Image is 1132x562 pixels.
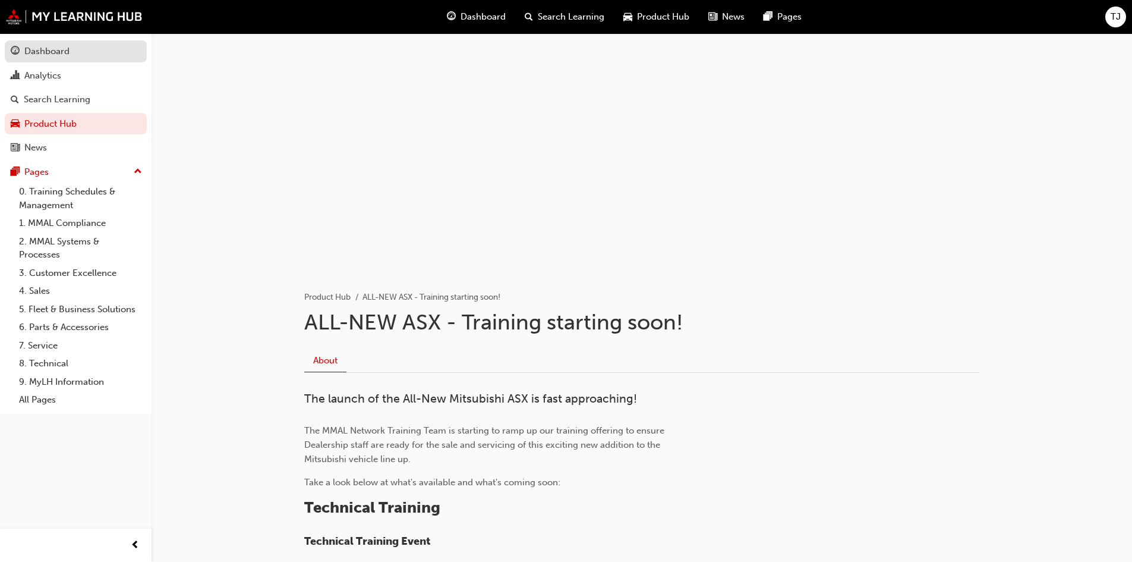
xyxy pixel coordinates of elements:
[5,137,147,159] a: News
[5,38,147,161] button: DashboardAnalyticsSearch LearningProduct HubNews
[777,10,802,24] span: Pages
[14,391,147,409] a: All Pages
[134,164,142,180] span: up-icon
[754,5,811,29] a: pages-iconPages
[14,264,147,282] a: 3. Customer Excellence
[14,337,147,355] a: 7. Service
[5,40,147,62] a: Dashboard
[304,392,637,406] span: The launch of the All-New Mitsubishi ASX is fast approaching!
[14,318,147,337] a: 6. Parts & Accessories
[24,141,47,155] div: News
[11,167,20,178] span: pages-icon
[708,10,717,24] span: news-icon
[131,538,140,553] span: prev-icon
[24,69,61,83] div: Analytics
[11,119,20,130] span: car-icon
[525,10,533,24] span: search-icon
[538,10,604,24] span: Search Learning
[304,498,440,517] span: Technical Training
[5,161,147,183] button: Pages
[24,93,90,106] div: Search Learning
[304,292,351,302] a: Product Hub
[362,291,500,304] li: ALL-NEW ASX - Training starting soon!
[304,309,979,335] h1: ALL-NEW ASX - Training starting soon!
[5,89,147,111] a: Search Learning
[5,65,147,87] a: Analytics
[11,143,20,153] span: news-icon
[614,5,699,29] a: car-iconProduct Hub
[304,349,346,372] a: About
[14,214,147,233] a: 1. MMAL Compliance
[304,425,667,464] span: The MMAL Network Training Team is starting to ramp up our training offering to ensure Dealership ...
[447,10,456,24] span: guage-icon
[304,477,560,488] span: Take a look below at what's available and what's coming soon:
[11,71,20,81] span: chart-icon
[14,300,147,319] a: 5. Fleet & Business Solutions
[24,165,49,179] div: Pages
[1111,10,1121,24] span: TJ
[764,10,772,24] span: pages-icon
[437,5,515,29] a: guage-iconDashboard
[24,45,70,58] div: Dashboard
[5,113,147,135] a: Product Hub
[11,95,19,105] span: search-icon
[14,373,147,391] a: 9. MyLH Information
[11,46,20,57] span: guage-icon
[637,10,689,24] span: Product Hub
[14,183,147,214] a: 0. Training Schedules & Management
[14,282,147,300] a: 4. Sales
[14,354,147,373] a: 8. Technical
[6,9,143,24] img: mmal
[14,233,147,264] a: 2. MMAL Systems & Processes
[515,5,614,29] a: search-iconSearch Learning
[699,5,754,29] a: news-iconNews
[304,535,430,548] span: Technical Training Event
[623,10,632,24] span: car-icon
[1105,7,1126,27] button: TJ
[722,10,745,24] span: News
[461,10,506,24] span: Dashboard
